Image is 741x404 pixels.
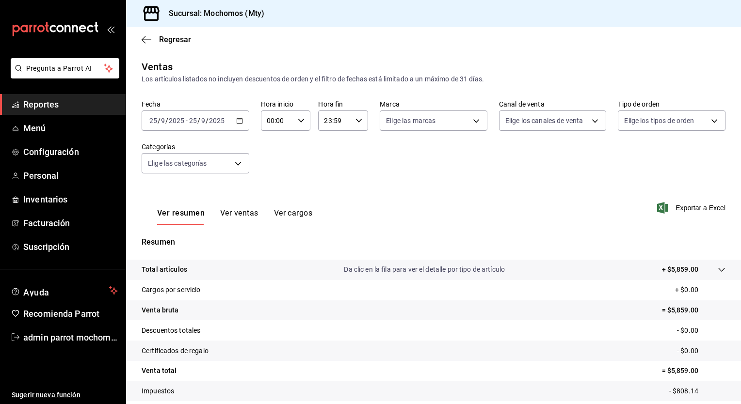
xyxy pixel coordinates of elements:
button: Ver cargos [274,208,313,225]
p: Certificados de regalo [142,346,209,356]
input: -- [149,117,158,124]
button: Ver resumen [157,208,205,225]
input: ---- [209,117,225,124]
input: ---- [168,117,185,124]
input: -- [189,117,197,124]
span: Pregunta a Parrot AI [26,63,104,74]
span: / [197,117,200,124]
span: admin parrot mochomos [23,331,118,344]
div: Los artículos listados no incluyen descuentos de orden y el filtro de fechas está limitado a un m... [142,74,725,84]
p: Total artículos [142,264,187,275]
span: Regresar [159,35,191,44]
span: Suscripción [23,240,118,253]
p: Impuestos [142,386,174,396]
label: Fecha [142,101,249,108]
button: Exportar a Excel [659,202,725,214]
p: Da clic en la fila para ver el detalle por tipo de artículo [344,264,505,275]
span: Elige las categorías [148,158,207,168]
p: + $5,859.00 [662,264,698,275]
span: Menú [23,122,118,135]
span: - [186,117,188,124]
input: -- [161,117,165,124]
p: Descuentos totales [142,326,200,336]
span: / [206,117,209,124]
a: Pregunta a Parrot AI [7,70,119,80]
button: Regresar [142,35,191,44]
span: Elige los canales de venta [505,116,583,125]
span: Elige las marcas [386,116,435,125]
p: + $0.00 [675,285,725,295]
span: Recomienda Parrot [23,307,118,320]
span: Sugerir nueva función [12,390,118,400]
p: - $808.14 [669,386,725,396]
div: Ventas [142,60,173,74]
p: Venta total [142,366,177,376]
span: Configuración [23,145,118,158]
p: = $5,859.00 [662,305,725,315]
span: Facturación [23,217,118,230]
label: Tipo de orden [618,101,725,108]
h3: Sucursal: Mochomos (Mty) [161,8,264,19]
p: Resumen [142,236,725,248]
span: Reportes [23,98,118,111]
span: Ayuda [23,285,105,296]
button: Ver ventas [220,208,258,225]
div: navigation tabs [157,208,312,225]
label: Canal de venta [499,101,607,108]
p: = $5,859.00 [662,366,725,376]
button: Pregunta a Parrot AI [11,58,119,78]
p: - $0.00 [677,346,725,356]
label: Categorías [142,143,249,150]
button: open_drawer_menu [107,25,114,33]
label: Hora inicio [261,101,311,108]
input: -- [201,117,206,124]
p: Cargos por servicio [142,285,201,295]
label: Marca [380,101,487,108]
span: Inventarios [23,193,118,206]
span: / [158,117,161,124]
span: / [165,117,168,124]
label: Hora fin [318,101,368,108]
p: - $0.00 [677,326,725,336]
span: Elige los tipos de orden [624,116,694,125]
span: Personal [23,169,118,182]
p: Venta bruta [142,305,178,315]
